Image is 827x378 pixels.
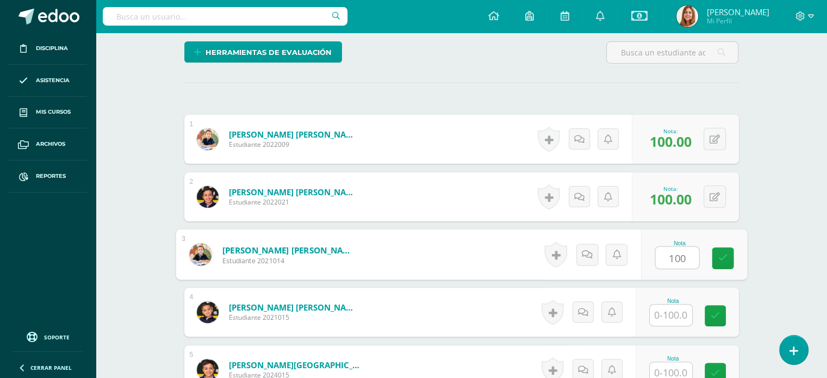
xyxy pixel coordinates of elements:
[650,132,692,151] span: 100.00
[36,172,66,181] span: Reportes
[655,247,699,269] input: 0-100.0
[229,129,359,140] a: [PERSON_NAME] [PERSON_NAME]
[197,301,219,323] img: b360f5ad23294c256a61f57b1951f2ce.png
[197,128,219,150] img: 295b82f8adc0d639fdefb06604a8e20a.png
[706,7,769,17] span: [PERSON_NAME]
[9,33,87,65] a: Disciplina
[650,190,692,208] span: 100.00
[30,364,72,371] span: Cerrar panel
[229,313,359,322] span: Estudiante 2021015
[229,140,359,149] span: Estudiante 2022009
[36,108,71,116] span: Mis cursos
[9,128,87,160] a: Archivos
[650,305,692,326] input: 0-100.0
[36,140,65,148] span: Archivos
[9,97,87,129] a: Mis cursos
[229,360,359,370] a: [PERSON_NAME][GEOGRAPHIC_DATA]
[650,185,692,193] div: Nota:
[222,244,356,256] a: [PERSON_NAME] [PERSON_NAME]
[44,333,70,341] span: Soporte
[13,329,83,344] a: Soporte
[650,127,692,135] div: Nota:
[197,186,219,208] img: 2ec719e16967063243a19f415d4928e5.png
[36,76,70,85] span: Asistencia
[676,5,698,27] img: eb2ab618cba906d884e32e33fe174f12.png
[184,41,342,63] a: Herramientas de evaluación
[649,298,697,304] div: Nota
[649,356,697,362] div: Nota
[9,65,87,97] a: Asistencia
[706,16,769,26] span: Mi Perfil
[189,243,212,265] img: fe4b97d8ab297d8ea8c55ee3a06cd4b2.png
[36,44,68,53] span: Disciplina
[229,197,359,207] span: Estudiante 2022021
[103,7,347,26] input: Busca un usuario...
[607,42,738,63] input: Busca un estudiante aquí...
[229,302,359,313] a: [PERSON_NAME] [PERSON_NAME]
[206,42,332,63] span: Herramientas de evaluación
[655,240,704,246] div: Nota
[229,187,359,197] a: [PERSON_NAME] [PERSON_NAME]
[9,160,87,193] a: Reportes
[222,256,356,265] span: Estudiante 2021014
